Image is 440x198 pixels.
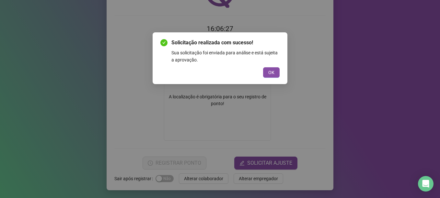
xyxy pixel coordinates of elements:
span: check-circle [160,39,168,46]
div: Open Intercom Messenger [418,176,434,192]
div: Sua solicitação foi enviada para análise e está sujeita a aprovação. [171,49,280,63]
span: Solicitação realizada com sucesso! [171,39,280,47]
span: OK [268,69,274,76]
button: OK [263,67,280,78]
